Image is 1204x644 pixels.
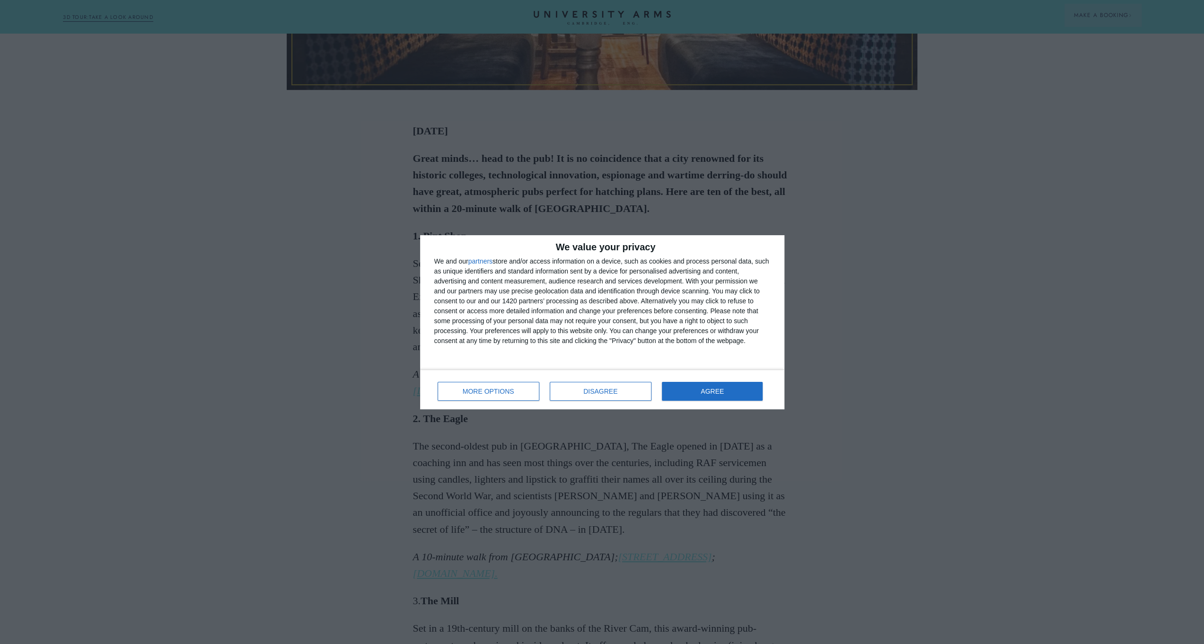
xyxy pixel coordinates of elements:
button: DISAGREE [550,382,651,401]
span: MORE OPTIONS [463,388,514,395]
h2: We value your privacy [434,242,770,252]
div: We and our store and/or access information on a device, such as cookies and process personal data... [434,256,770,346]
button: partners [468,258,492,265]
button: MORE OPTIONS [438,382,539,401]
span: AGREE [701,388,724,395]
button: AGREE [662,382,763,401]
span: DISAGREE [583,388,617,395]
div: qc-cmp2-ui [420,235,784,409]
